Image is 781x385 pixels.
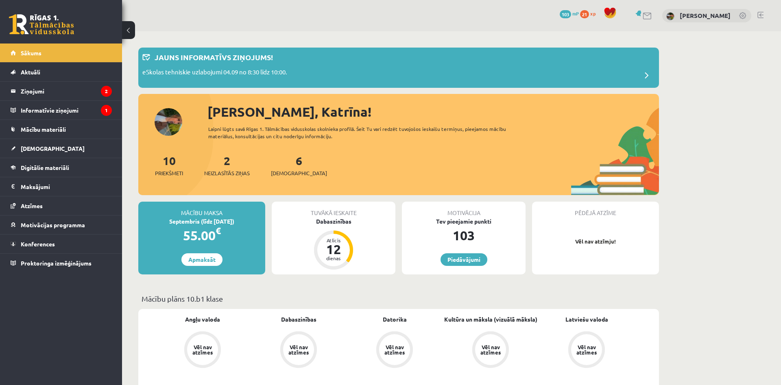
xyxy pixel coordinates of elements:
[560,10,571,18] span: 103
[565,315,608,324] a: Latviešu valoda
[11,177,112,196] a: Maksājumi
[251,331,347,370] a: Vēl nav atzīmes
[272,202,395,217] div: Tuvākā ieskaite
[539,331,635,370] a: Vēl nav atzīmes
[402,202,526,217] div: Motivācija
[666,12,674,20] img: Katrīna Grieziņa
[11,82,112,100] a: Ziņojumi2
[142,52,655,84] a: Jauns informatīvs ziņojums! eSkolas tehniskie uzlabojumi 04.09 no 8:30 līdz 10:00.
[444,315,537,324] a: Kultūra un māksla (vizuālā māksla)
[21,126,66,133] span: Mācību materiāli
[21,49,41,57] span: Sākums
[560,10,579,17] a: 103 mP
[138,226,265,245] div: 55.00
[532,202,659,217] div: Pēdējā atzīme
[402,217,526,226] div: Tev pieejamie punkti
[11,139,112,158] a: [DEMOGRAPHIC_DATA]
[216,225,221,237] span: €
[21,177,112,196] legend: Maksājumi
[383,344,406,355] div: Vēl nav atzīmes
[21,259,92,267] span: Proktoringa izmēģinājums
[287,344,310,355] div: Vēl nav atzīmes
[272,217,395,271] a: Dabaszinības Atlicis 12 dienas
[204,169,250,177] span: Neizlasītās ziņas
[191,344,214,355] div: Vēl nav atzīmes
[11,196,112,215] a: Atzīmes
[402,226,526,245] div: 103
[11,120,112,139] a: Mācību materiāli
[181,253,223,266] a: Apmaksāt
[155,169,183,177] span: Priekšmeti
[441,253,487,266] a: Piedāvājumi
[11,235,112,253] a: Konferences
[11,63,112,81] a: Aktuāli
[142,293,656,304] p: Mācību plāns 10.b1 klase
[680,11,731,20] a: [PERSON_NAME]
[271,169,327,177] span: [DEMOGRAPHIC_DATA]
[321,243,346,256] div: 12
[281,315,316,324] a: Dabaszinības
[204,153,250,177] a: 2Neizlasītās ziņas
[580,10,589,18] span: 21
[11,44,112,62] a: Sākums
[383,315,407,324] a: Datorika
[138,202,265,217] div: Mācību maksa
[11,215,112,234] a: Motivācijas programma
[11,158,112,177] a: Digitālie materiāli
[208,125,521,140] div: Laipni lūgts savā Rīgas 1. Tālmācības vidusskolas skolnieka profilā. Šeit Tu vari redzēt tuvojošo...
[11,101,112,120] a: Informatīvie ziņojumi1
[11,254,112,272] a: Proktoringa izmēģinājums
[479,344,502,355] div: Vēl nav atzīmes
[21,240,55,248] span: Konferences
[536,237,655,246] p: Vēl nav atzīmju!
[185,315,220,324] a: Angļu valoda
[155,52,273,63] p: Jauns informatīvs ziņojums!
[443,331,539,370] a: Vēl nav atzīmes
[21,145,85,152] span: [DEMOGRAPHIC_DATA]
[142,67,287,79] p: eSkolas tehniskie uzlabojumi 04.09 no 8:30 līdz 10:00.
[321,238,346,243] div: Atlicis
[272,217,395,226] div: Dabaszinības
[155,153,183,177] a: 10Priekšmeti
[21,164,69,171] span: Digitālie materiāli
[138,217,265,226] div: Septembris (līdz [DATE])
[580,10,600,17] a: 21 xp
[21,101,112,120] legend: Informatīvie ziņojumi
[101,105,112,116] i: 1
[21,82,112,100] legend: Ziņojumi
[347,331,443,370] a: Vēl nav atzīmes
[207,102,659,122] div: [PERSON_NAME], Katrīna!
[590,10,596,17] span: xp
[271,153,327,177] a: 6[DEMOGRAPHIC_DATA]
[101,86,112,97] i: 2
[155,331,251,370] a: Vēl nav atzīmes
[9,14,74,35] a: Rīgas 1. Tālmācības vidusskola
[575,344,598,355] div: Vēl nav atzīmes
[321,256,346,261] div: dienas
[21,202,43,209] span: Atzīmes
[572,10,579,17] span: mP
[21,221,85,228] span: Motivācijas programma
[21,68,40,76] span: Aktuāli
